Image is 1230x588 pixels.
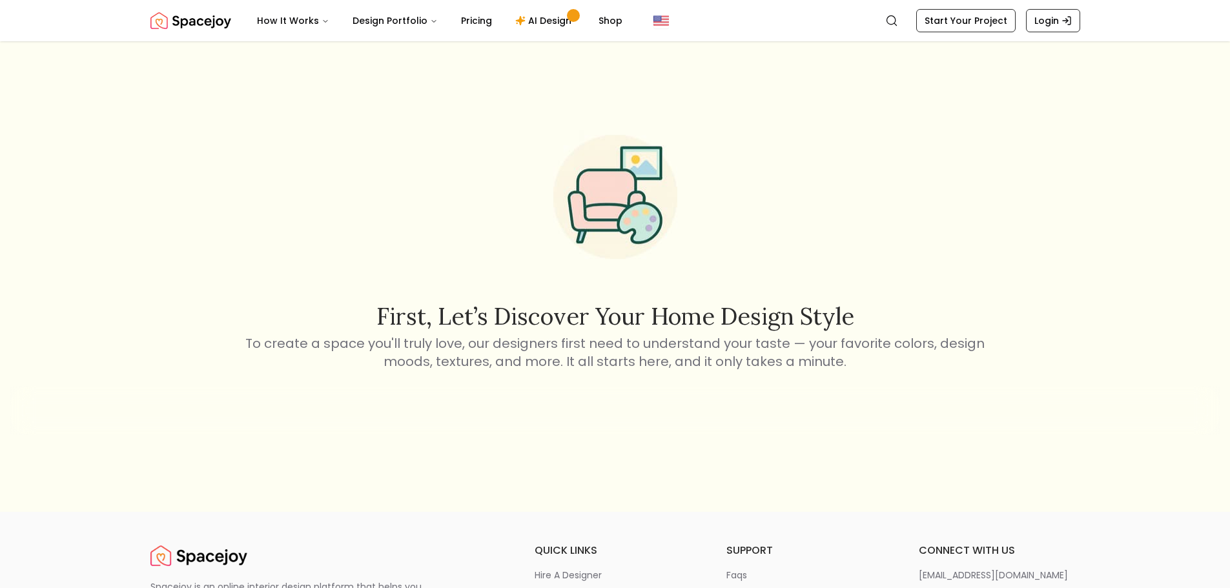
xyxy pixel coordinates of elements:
h6: connect with us [919,543,1080,558]
h6: support [726,543,888,558]
button: How It Works [247,8,340,34]
p: faqs [726,569,747,582]
a: faqs [726,569,888,582]
button: Design Portfolio [342,8,448,34]
img: Start Style Quiz Illustration [533,115,698,280]
h6: quick links [535,543,696,558]
img: United States [653,13,669,28]
p: To create a space you'll truly love, our designers first need to understand your taste — your fav... [243,334,987,370]
p: hire a designer [535,569,602,582]
nav: Main [247,8,633,34]
a: AI Design [505,8,586,34]
a: Shop [588,8,633,34]
a: Login [1026,9,1080,32]
img: Spacejoy Logo [150,543,247,569]
a: hire a designer [535,569,696,582]
a: Spacejoy [150,543,247,569]
a: Pricing [451,8,502,34]
p: [EMAIL_ADDRESS][DOMAIN_NAME] [919,569,1068,582]
a: [EMAIL_ADDRESS][DOMAIN_NAME] [919,569,1080,582]
a: Spacejoy [150,8,231,34]
h2: First, let’s discover your home design style [243,303,987,329]
a: Start Your Project [916,9,1016,32]
img: Spacejoy Logo [150,8,231,34]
